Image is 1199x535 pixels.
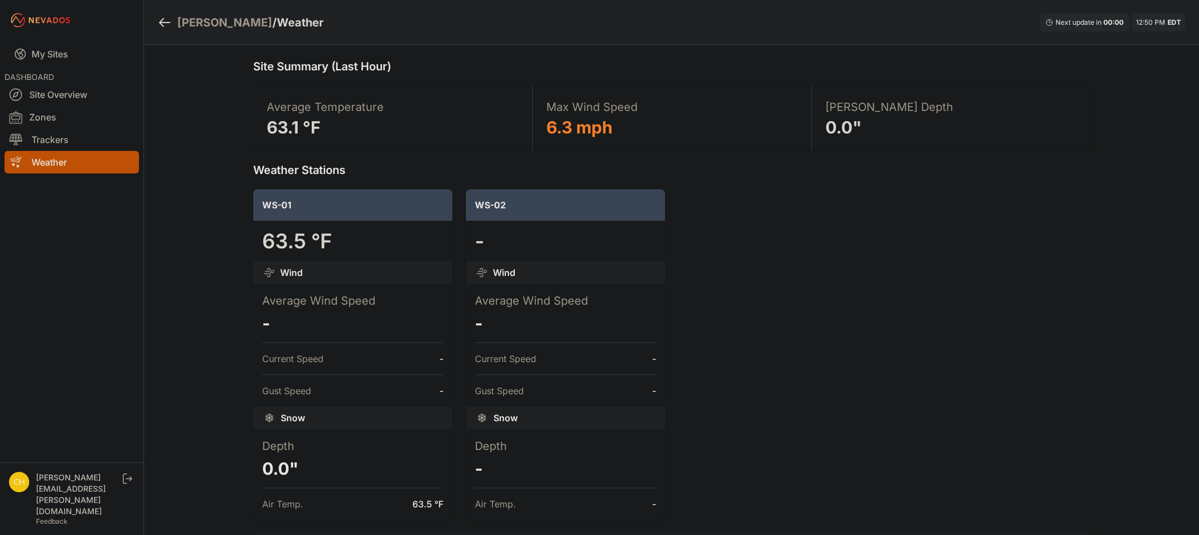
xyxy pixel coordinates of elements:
span: 6.3 mph [546,117,613,137]
dd: - [475,230,656,252]
dt: Current Speed [475,352,536,365]
a: [PERSON_NAME] [177,15,272,30]
dd: - [652,384,656,398]
span: / [272,15,277,30]
div: WS-02 [466,189,665,221]
dt: Gust Speed [475,384,524,398]
h2: Site Summary (Last Hour) [253,59,1090,74]
dd: - [439,384,443,398]
dd: - [652,497,656,511]
dt: Average Wind Speed [475,293,656,309]
span: Max Wind Speed [546,100,637,114]
dt: Average Wind Speed [262,293,443,309]
dt: Air Temp. [475,497,516,511]
dt: Gust Speed [262,384,311,398]
a: Feedback [36,517,68,525]
span: Next update in [1056,18,1102,26]
a: Weather [5,151,139,173]
span: EDT [1167,18,1181,26]
span: 12:50 PM [1136,18,1165,26]
div: 00 : 00 [1103,18,1124,27]
span: DASHBOARD [5,72,54,82]
nav: Breadcrumb [158,8,324,37]
a: Zones [5,106,139,128]
span: Snow [493,411,518,425]
span: 63.1 °F [267,117,321,137]
img: Nevados [9,11,72,29]
a: Trackers [5,128,139,151]
span: [PERSON_NAME] Depth [825,100,953,114]
dd: 63.5 °F [262,230,443,252]
div: [PERSON_NAME][EMAIL_ADDRESS][PERSON_NAME][DOMAIN_NAME] [36,472,120,517]
div: WS-01 [253,189,452,221]
dd: - [652,352,656,365]
span: Wind [280,266,303,279]
span: Snow [281,411,305,425]
dd: 63.5 °F [412,497,443,511]
a: My Sites [5,41,139,68]
dt: Depth [475,438,656,454]
dd: - [439,352,443,365]
h2: Weather Stations [253,162,1090,178]
img: chris.young@nevados.solar [9,472,29,492]
dt: Current Speed [262,352,324,365]
dd: - [475,313,656,333]
dd: 0.0" [262,458,443,479]
dt: Depth [262,438,443,454]
span: Wind [493,266,515,279]
span: Average Temperature [267,100,384,114]
dd: - [262,313,443,333]
h3: Weather [277,15,324,30]
a: Site Overview [5,83,139,106]
dt: Air Temp. [262,497,303,511]
span: 0.0" [825,117,862,137]
dd: - [475,458,656,479]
